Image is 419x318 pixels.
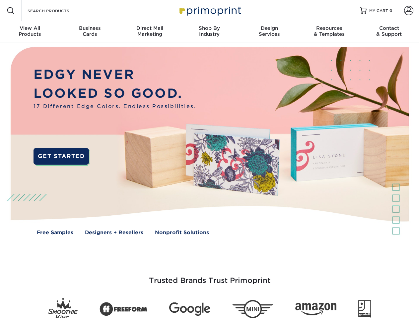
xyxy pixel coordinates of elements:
a: Designers + Resellers [85,229,143,237]
p: LOOKED SO GOOD. [34,84,196,103]
span: Contact [359,25,419,31]
span: MY CART [369,8,388,14]
div: Services [240,25,299,37]
span: 0 [389,8,392,13]
span: 17 Different Edge Colors. Endless Possibilities. [34,103,196,110]
a: GET STARTED [34,148,89,165]
span: Direct Mail [120,25,179,31]
img: Amazon [295,303,336,316]
img: Primoprint [176,3,243,18]
a: DesignServices [240,21,299,42]
a: BusinessCards [60,21,119,42]
p: EDGY NEVER [34,65,196,84]
span: Design [240,25,299,31]
a: Direct MailMarketing [120,21,179,42]
div: Cards [60,25,119,37]
span: Business [60,25,119,31]
a: Contact& Support [359,21,419,42]
a: Free Samples [37,229,73,237]
a: Shop ByIndustry [179,21,239,42]
a: Resources& Templates [299,21,359,42]
h3: Trusted Brands Trust Primoprint [16,260,404,293]
a: Nonprofit Solutions [155,229,209,237]
input: SEARCH PRODUCTS..... [27,7,92,15]
div: Industry [179,25,239,37]
img: Goodwill [358,300,371,318]
div: & Support [359,25,419,37]
img: Google [169,302,210,316]
span: Shop By [179,25,239,31]
span: Resources [299,25,359,31]
div: Marketing [120,25,179,37]
div: & Templates [299,25,359,37]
